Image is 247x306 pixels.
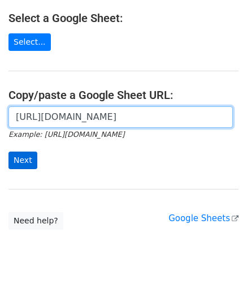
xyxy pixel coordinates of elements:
input: Next [8,152,37,169]
a: Need help? [8,212,63,230]
input: Paste your Google Sheet URL here [8,106,233,128]
a: Google Sheets [168,213,239,223]
h4: Select a Google Sheet: [8,11,239,25]
small: Example: [URL][DOMAIN_NAME] [8,130,124,139]
h4: Copy/paste a Google Sheet URL: [8,88,239,102]
a: Select... [8,33,51,51]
